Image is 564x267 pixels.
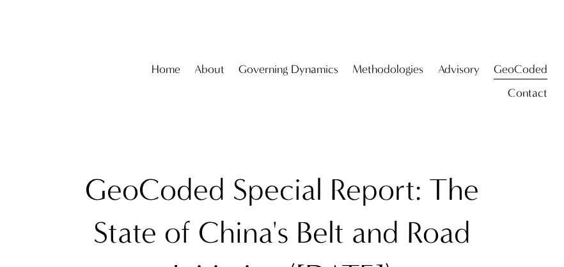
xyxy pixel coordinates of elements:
a: folder dropdown [494,59,547,82]
img: Christopher Sanchez &amp; Co. [17,23,134,141]
a: folder dropdown [194,59,224,82]
a: folder dropdown [352,59,423,82]
a: folder dropdown [239,59,338,82]
a: folder dropdown [438,59,480,82]
span: Governing Dynamics [239,60,338,81]
a: folder dropdown [508,82,547,105]
span: Advisory [438,60,480,81]
a: Home [152,59,180,82]
span: Contact [508,83,547,104]
span: Methodologies [352,60,423,81]
span: About [194,60,224,81]
span: GeoCoded [494,60,547,81]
